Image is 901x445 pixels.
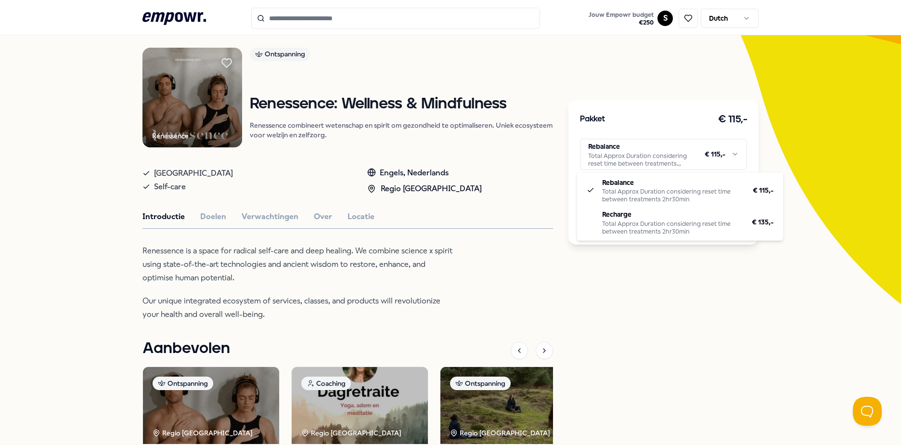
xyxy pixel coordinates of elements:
[602,177,741,188] p: Rebalance
[602,188,741,203] div: Total Approx Duration considering reset time between treatments 2hr30min
[753,185,773,196] span: € 115,-
[602,209,740,220] p: Recharge
[752,217,773,227] span: € 135,-
[602,220,740,236] div: Total Approx Duration considering reset time between treatments 2hr30min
